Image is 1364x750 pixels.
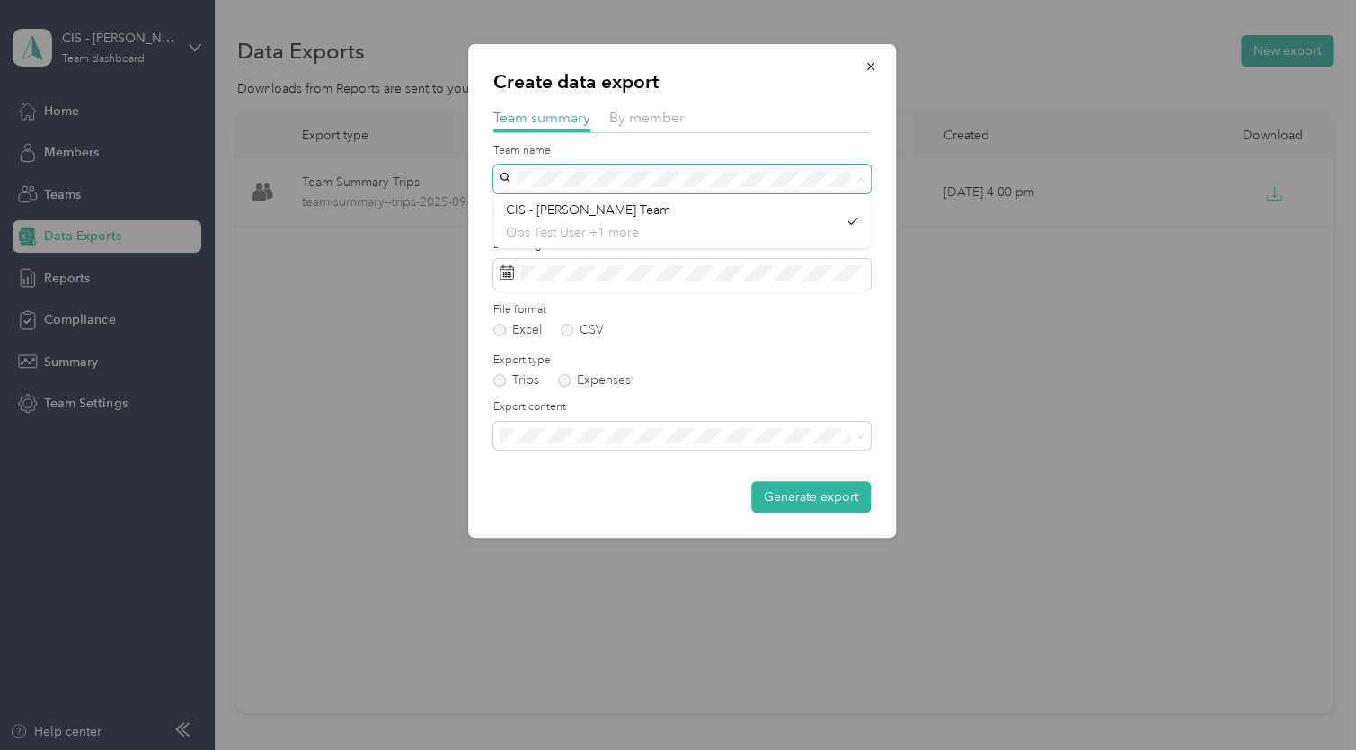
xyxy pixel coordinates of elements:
[609,109,685,126] span: By member
[1263,649,1364,750] iframe: Everlance-gr Chat Button Frame
[558,374,631,387] label: Expenses
[493,302,871,318] label: File format
[493,69,871,94] p: Create data export
[561,324,604,336] label: CSV
[493,143,871,159] label: Team name
[506,223,837,242] p: Ops Test User +1 more
[493,353,871,369] label: Export type
[493,109,590,126] span: Team summary
[493,374,539,387] label: Trips
[493,324,542,336] label: Excel
[506,202,670,218] span: CIS - [PERSON_NAME] Team
[751,481,871,513] button: Generate export
[493,399,871,415] label: Export content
